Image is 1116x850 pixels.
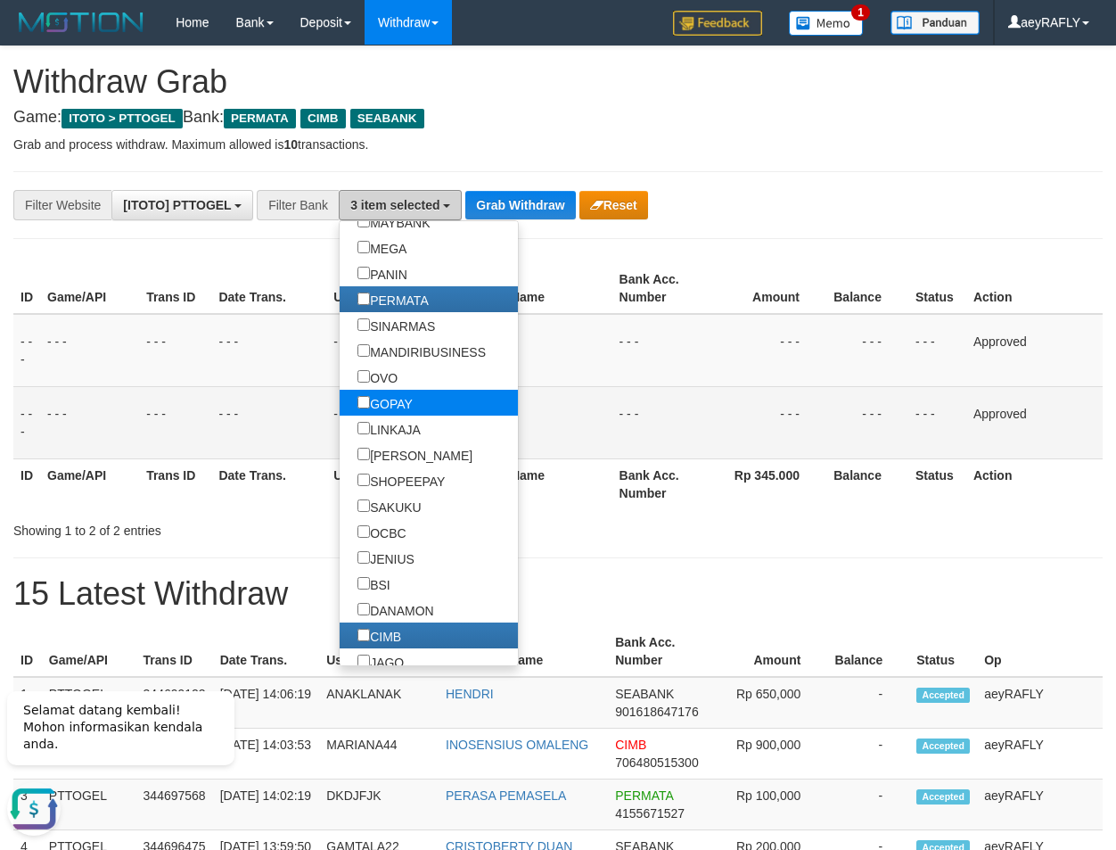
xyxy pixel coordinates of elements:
td: aeyRAFLY [977,729,1103,780]
h1: 15 Latest Withdraw [13,576,1103,612]
td: - - - [612,386,710,458]
th: User ID [326,458,439,509]
input: GOPAY [357,396,370,408]
th: Bank Acc. Number [612,458,710,509]
th: Trans ID [139,458,211,509]
label: JAGO [340,648,422,674]
input: MAYBANK [357,215,370,227]
label: MEGA [340,235,424,260]
span: PERMATA [224,109,296,128]
h1: Withdraw Grab [13,64,1103,100]
td: - - - [40,314,139,387]
th: Amount [710,263,826,314]
span: Selamat datang kembali! Mohon informasikan kendala anda. [23,28,202,76]
td: - [827,677,909,729]
th: Bank Acc. Name [440,458,612,509]
label: MANDIRIBUSINESS [340,338,504,364]
label: LINKAJA [340,416,439,442]
p: Grab and process withdraw. Maximum allowed is transactions. [13,136,1103,153]
td: DKDJFJK [319,780,439,830]
img: MOTION_logo.png [13,9,149,36]
th: Date Trans. [211,458,326,509]
td: - - - [139,386,211,458]
td: - - - [612,314,710,387]
label: PERMATA [340,286,447,312]
th: Balance [827,626,909,677]
td: aeyRAFLY [977,780,1103,830]
th: Date Trans. [211,263,326,314]
th: Bank Acc. Name [440,263,612,314]
label: GOPAY [340,390,431,416]
label: DANAMON [340,597,452,623]
td: [DATE] 14:03:53 [213,729,320,780]
label: SAKUKU [340,493,439,519]
strong: 10 [283,137,298,152]
button: Grab Withdraw [465,191,575,219]
th: Bank Acc. Number [608,626,712,677]
th: Bank Acc. Number [612,263,710,314]
th: Action [966,458,1103,509]
td: - - - [826,386,908,458]
th: Amount [712,626,827,677]
div: Filter Bank [257,190,339,220]
td: - - - [440,314,612,387]
td: - - - [826,314,908,387]
th: Op [977,626,1103,677]
td: MARIANA44 [319,729,439,780]
td: [DATE] 14:02:19 [213,780,320,830]
span: Copy 901618647176 to clipboard [615,705,698,719]
th: Date Trans. [213,626,320,677]
label: SINARMAS [340,312,453,338]
span: [ITOTO] PTTOGEL [123,198,231,212]
label: MAYBANK [340,209,447,235]
th: Rp 345.000 [710,458,826,509]
td: - [827,729,909,780]
td: - - - [13,314,40,387]
input: SAKUKU [357,499,370,512]
td: Rp 100,000 [712,780,827,830]
img: Feedback.jpg [673,11,762,36]
a: HENDRI [446,687,494,701]
div: Showing 1 to 2 of 2 entries [13,515,452,540]
span: SEABANK [615,687,674,701]
td: ANAKLANAK [319,677,439,729]
input: SINARMAS [357,318,370,331]
th: Game/API [42,626,136,677]
label: CIMB [340,623,419,648]
td: - - - [710,314,826,387]
label: SHOPEEPAY [340,467,463,493]
span: Accepted [916,789,970,805]
a: PERASA PEMASELA [446,788,566,803]
td: - - - [710,386,826,458]
td: - - - [908,386,966,458]
span: Copy 706480515300 to clipboard [615,755,698,770]
img: panduan.png [890,11,980,35]
td: Rp 900,000 [712,729,827,780]
label: JENIUS [340,545,432,571]
td: - - - [13,386,40,458]
span: CIMB [300,109,346,128]
span: SEABANK [350,109,424,128]
th: Status [909,626,977,677]
label: OCBC [340,519,423,545]
span: Accepted [916,688,970,703]
th: Bank Acc. Name [439,626,608,677]
button: 3 item selected [339,190,462,220]
td: - - - [908,314,966,387]
label: PANIN [340,260,425,286]
label: BSI [340,571,408,597]
span: Accepted [916,739,970,754]
th: User ID [326,263,439,314]
input: BSI [357,577,370,590]
td: - - - [211,386,326,458]
input: CIMB [357,629,370,641]
img: Button%20Memo.svg [789,11,864,36]
input: JAGO [357,655,370,667]
td: - [827,780,909,830]
input: MEGA [357,241,370,253]
input: SHOPEEPAY [357,474,370,486]
td: - - - [440,386,612,458]
th: User ID [319,626,439,677]
td: - - - [40,386,139,458]
span: PERMATA [615,788,673,803]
